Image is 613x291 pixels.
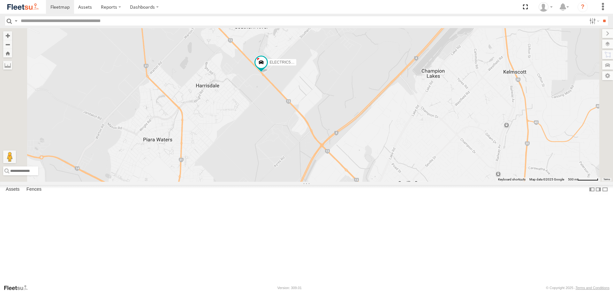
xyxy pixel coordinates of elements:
[568,178,577,181] span: 500 m
[589,185,595,194] label: Dock Summary Table to the Left
[529,178,564,181] span: Map data ©2025 Google
[269,60,325,65] span: ELECTRIC5 - [PERSON_NAME]
[23,185,45,194] label: Fences
[595,185,602,194] label: Dock Summary Table to the Right
[277,286,302,290] div: Version: 309.01
[13,16,19,26] label: Search Query
[602,71,613,80] label: Map Settings
[536,2,555,12] div: Wayne Betts
[566,177,600,182] button: Map Scale: 500 m per 62 pixels
[587,16,601,26] label: Search Filter Options
[602,185,608,194] label: Hide Summary Table
[3,61,12,70] label: Measure
[546,286,609,290] div: © Copyright 2025 -
[576,286,609,290] a: Terms and Conditions
[3,40,12,49] button: Zoom out
[3,49,12,57] button: Zoom Home
[578,2,588,12] i: ?
[6,3,40,11] img: fleetsu-logo-horizontal.svg
[498,177,526,182] button: Keyboard shortcuts
[603,178,610,180] a: Terms (opens in new tab)
[3,31,12,40] button: Zoom in
[3,185,23,194] label: Assets
[4,285,33,291] a: Visit our Website
[3,150,16,163] button: Drag Pegman onto the map to open Street View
